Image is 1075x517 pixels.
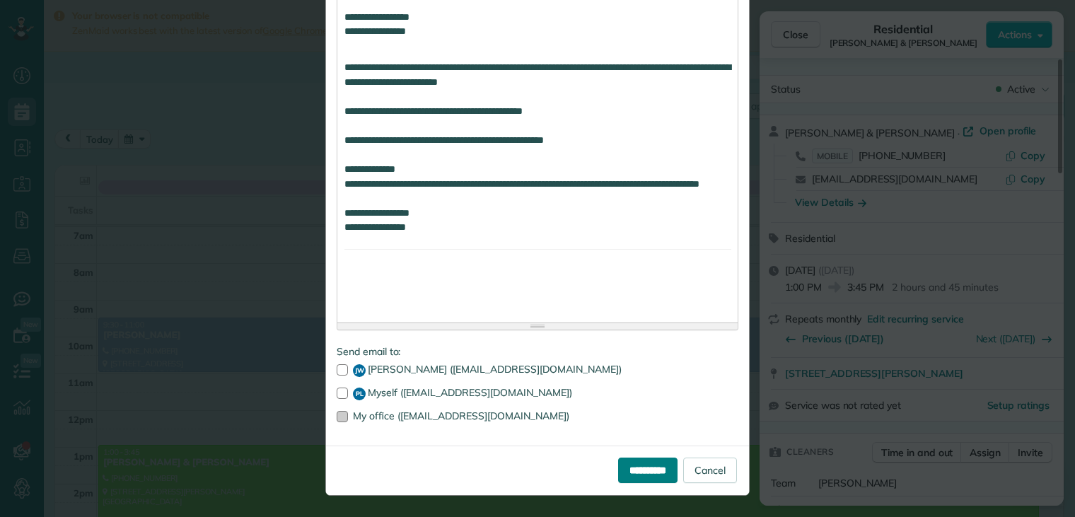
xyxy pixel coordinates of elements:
a: Cancel [683,458,737,483]
label: My office ([EMAIL_ADDRESS][DOMAIN_NAME]) [337,411,738,421]
label: Myself ([EMAIL_ADDRESS][DOMAIN_NAME]) [337,388,738,400]
label: Send email to: [337,344,738,359]
label: [PERSON_NAME] ([EMAIL_ADDRESS][DOMAIN_NAME]) [337,364,738,377]
span: PL [353,388,366,400]
span: JW [353,364,366,377]
div: Resize [337,323,738,330]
